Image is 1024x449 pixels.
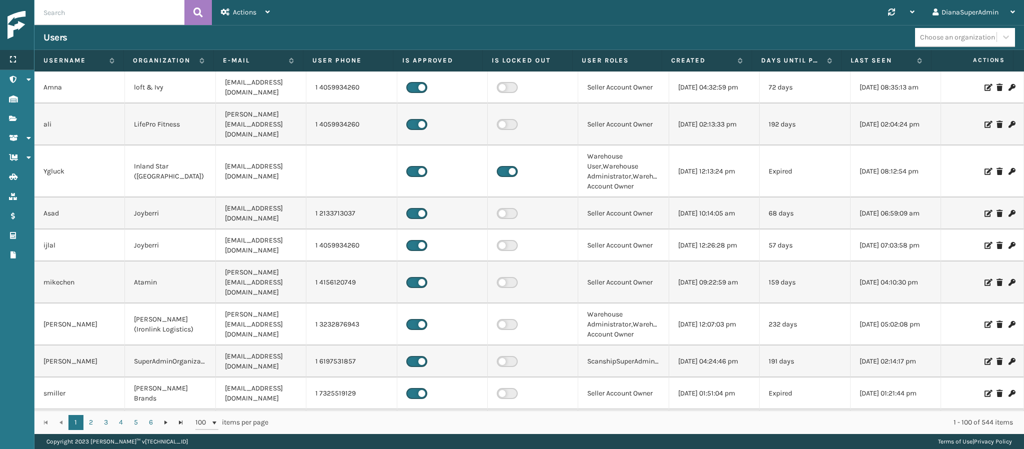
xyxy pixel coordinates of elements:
[125,103,215,145] td: LifePro Fitness
[669,229,760,261] td: [DATE] 12:26:28 pm
[760,303,850,345] td: 232 days
[173,415,188,430] a: Go to the last page
[68,415,83,430] a: 1
[216,409,306,441] td: [EMAIL_ADDRESS][DOMAIN_NAME]
[1009,210,1015,217] i: Change Password
[195,417,210,427] span: 100
[760,345,850,377] td: 191 days
[985,168,991,175] i: Edit
[760,145,850,197] td: Expired
[125,377,215,409] td: [PERSON_NAME] Brands
[578,145,669,197] td: Warehouse User,Warehouse Administrator,Warehouse Account Owner
[985,358,991,365] i: Edit
[306,71,397,103] td: 1 4059934260
[125,261,215,303] td: Atamin
[760,197,850,229] td: 68 days
[985,321,991,328] i: Edit
[851,261,941,303] td: [DATE] 04:10:30 pm
[669,377,760,409] td: [DATE] 01:51:04 pm
[216,145,306,197] td: [EMAIL_ADDRESS][DOMAIN_NAME]
[578,409,669,441] td: Warehouse User
[578,71,669,103] td: Seller Account Owner
[177,418,185,426] span: Go to the last page
[216,229,306,261] td: [EMAIL_ADDRESS][DOMAIN_NAME]
[125,409,215,441] td: Fellowship - West
[582,56,653,65] label: User Roles
[46,434,188,449] p: Copyright 2023 [PERSON_NAME]™ v [TECHNICAL_ID]
[997,390,1003,397] i: Delete
[669,409,760,441] td: [DATE] 04:56:57 pm
[578,229,669,261] td: Seller Account Owner
[312,56,383,65] label: User phone
[43,56,104,65] label: Username
[985,390,991,397] i: Edit
[760,229,850,261] td: 57 days
[125,197,215,229] td: Joyberri
[402,56,473,65] label: Is Approved
[113,415,128,430] a: 4
[974,438,1012,445] a: Privacy Policy
[1009,279,1015,286] i: Change Password
[7,11,97,39] img: logo
[34,377,125,409] td: smiller
[306,345,397,377] td: 1 6197531857
[938,434,1012,449] div: |
[1009,84,1015,91] i: Change Password
[34,345,125,377] td: [PERSON_NAME]
[671,56,732,65] label: Created
[83,415,98,430] a: 2
[143,415,158,430] a: 6
[306,261,397,303] td: 1 4156120749
[1009,390,1015,397] i: Change Password
[216,261,306,303] td: [PERSON_NAME][EMAIL_ADDRESS][DOMAIN_NAME]
[760,261,850,303] td: 159 days
[233,8,256,16] span: Actions
[760,409,850,441] td: 352 days
[306,197,397,229] td: 1 2133713037
[997,321,1003,328] i: Delete
[851,145,941,197] td: [DATE] 08:12:54 pm
[1009,321,1015,328] i: Change Password
[1009,121,1015,128] i: Change Password
[760,103,850,145] td: 192 days
[162,418,170,426] span: Go to the next page
[216,197,306,229] td: [EMAIL_ADDRESS][DOMAIN_NAME]
[938,438,973,445] a: Terms of Use
[1009,242,1015,249] i: Change Password
[98,415,113,430] a: 3
[760,377,850,409] td: Expired
[669,345,760,377] td: [DATE] 04:24:46 pm
[851,229,941,261] td: [DATE] 07:03:58 pm
[195,415,268,430] span: items per page
[935,52,1011,68] span: Actions
[34,409,125,441] td: Donnelley
[851,377,941,409] td: [DATE] 01:21:44 pm
[125,71,215,103] td: loft & Ivy
[216,377,306,409] td: [EMAIL_ADDRESS][DOMAIN_NAME]
[578,103,669,145] td: Seller Account Owner
[851,56,912,65] label: Last Seen
[306,229,397,261] td: 1 4059934260
[34,145,125,197] td: Ygluck
[1009,168,1015,175] i: Change Password
[997,168,1003,175] i: Delete
[997,279,1003,286] i: Delete
[223,56,284,65] label: E-mail
[669,71,760,103] td: [DATE] 04:32:59 pm
[578,197,669,229] td: Seller Account Owner
[128,415,143,430] a: 5
[34,303,125,345] td: [PERSON_NAME]
[669,103,760,145] td: [DATE] 02:13:33 pm
[985,84,991,91] i: Edit
[851,71,941,103] td: [DATE] 08:35:13 am
[997,121,1003,128] i: Delete
[34,103,125,145] td: ali
[669,261,760,303] td: [DATE] 09:22:59 am
[216,303,306,345] td: [PERSON_NAME][EMAIL_ADDRESS][DOMAIN_NAME]
[760,71,850,103] td: 72 days
[578,345,669,377] td: ScanshipSuperAdministrator
[985,279,991,286] i: Edit
[761,56,822,65] label: Days until password expires
[216,71,306,103] td: [EMAIL_ADDRESS][DOMAIN_NAME]
[43,31,67,43] h3: Users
